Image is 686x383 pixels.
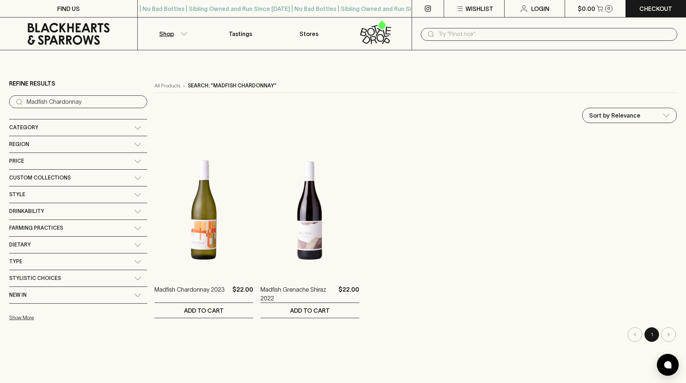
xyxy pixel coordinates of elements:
a: All Products [154,82,180,90]
nav: pagination navigation [154,327,677,342]
div: Farming Practices [9,220,147,236]
p: Checkout [639,4,672,13]
div: Dietary [9,237,147,253]
p: 0 [607,7,610,11]
span: Stylistic Choices [9,274,61,283]
p: ADD TO CART [290,306,330,315]
button: ADD TO CART [260,303,359,318]
a: Tastings [206,17,275,50]
img: bubble-icon [664,361,671,368]
p: Stores [299,29,318,38]
span: Category [9,123,38,132]
div: Price [9,153,147,169]
div: Drinkability [9,203,147,220]
button: ADD TO CART [154,303,253,318]
p: ADD TO CART [184,306,224,315]
p: Tastings [229,29,252,38]
div: Custom Collections [9,170,147,186]
div: Sort by Relevance [583,108,677,123]
img: Madfish Grenache Shiraz 2022 [260,147,359,274]
p: $22.00 [338,285,359,303]
div: Style [9,186,147,203]
p: Shop [159,29,174,38]
p: FIND US [57,4,80,13]
div: Category [9,119,147,136]
span: Region [9,140,29,149]
p: $0.00 [578,4,595,13]
span: Dietary [9,240,31,249]
a: Stores [275,17,343,50]
a: Madfish Grenache Shiraz 2022 [260,285,336,303]
div: New In [9,287,147,303]
p: › [183,82,185,90]
span: Price [9,157,24,166]
div: Stylistic Choices [9,270,147,287]
p: $22.00 [232,285,253,303]
p: Search: "Madfish Chardonnay" [188,82,277,90]
input: Try "Pinot noir" [438,28,671,40]
div: Region [9,136,147,153]
a: Madfish Chardonnay 2023 [154,285,225,303]
span: Type [9,257,22,266]
img: Madfish Chardonnay 2023 [154,147,253,274]
button: Show More [9,310,105,325]
button: Shop [138,17,206,50]
button: page 1 [644,327,659,342]
p: Login [531,4,549,13]
span: Style [9,190,25,199]
span: Farming Practices [9,224,63,233]
div: Type [9,253,147,270]
span: Custom Collections [9,173,71,182]
p: Refine Results [9,79,55,88]
input: Try “Pinot noir” [27,96,141,108]
span: Drinkability [9,207,44,216]
span: New In [9,291,27,300]
p: Sort by Relevance [589,111,640,120]
p: Wishlist [466,4,493,13]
